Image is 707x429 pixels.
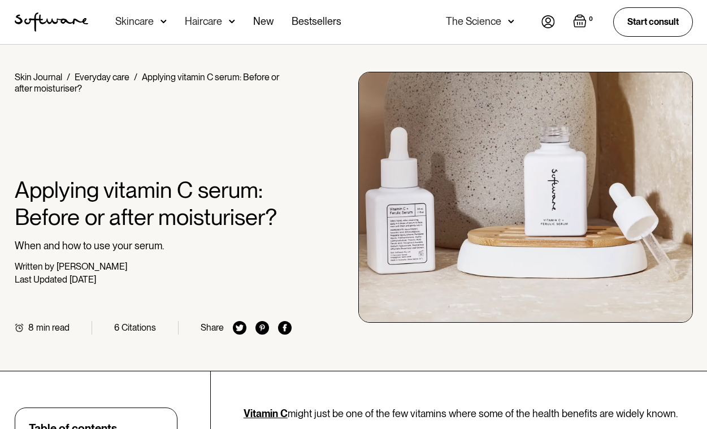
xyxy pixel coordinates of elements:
div: 6 [114,322,119,333]
img: pinterest icon [255,321,269,335]
div: 0 [587,14,595,24]
div: Citations [122,322,156,333]
a: Everyday care [75,72,129,83]
a: Skin Journal [15,72,62,83]
a: Vitamin C [244,408,288,419]
div: Skincare [115,16,154,27]
div: Last Updated [15,274,67,285]
div: [PERSON_NAME] [57,261,127,272]
img: arrow down [508,16,514,27]
img: arrow down [229,16,235,27]
p: might just be one of the few vitamins where some of the health benefits are widely known. [244,408,693,420]
div: Haircare [185,16,222,27]
div: 8 [28,322,34,333]
h1: Applying vitamin C serum: Before or after moisturiser? [15,176,292,231]
div: min read [36,322,70,333]
div: Share [201,322,224,333]
div: / [67,72,70,83]
img: facebook icon [278,321,292,335]
div: Applying vitamin C serum: Before or after moisturiser? [15,72,279,94]
div: The Science [446,16,501,27]
p: When and how to use your serum. [15,240,292,252]
a: Open empty cart [573,14,595,30]
div: [DATE] [70,274,96,285]
div: / [134,72,137,83]
div: Written by [15,261,54,272]
img: arrow down [161,16,167,27]
a: Start consult [613,7,693,36]
img: twitter icon [233,321,246,335]
img: Software Logo [15,12,88,32]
